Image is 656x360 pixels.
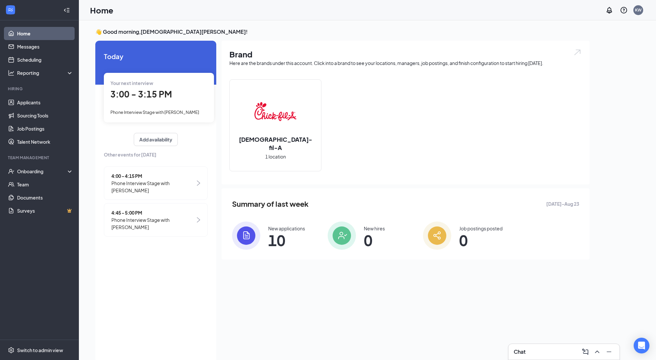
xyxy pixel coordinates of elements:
div: Open Intercom Messenger [634,338,649,353]
img: icon [232,222,260,250]
a: Messages [17,40,73,53]
a: Talent Network [17,135,73,148]
a: Home [17,27,73,40]
img: Chick-fil-A [254,91,296,133]
a: SurveysCrown [17,204,73,217]
svg: Analysis [8,70,14,76]
div: Team Management [8,155,72,160]
svg: UserCheck [8,168,14,175]
img: open.6027fd2a22e1237b5b06.svg [573,49,582,56]
button: ComposeMessage [580,347,591,357]
span: Phone Interview Stage with [PERSON_NAME] [111,216,195,231]
img: icon [423,222,451,250]
span: Today [104,51,208,61]
a: Sourcing Tools [17,109,73,122]
div: Here are the brands under this account. Click into a brand to see your locations, managers, job p... [229,60,582,66]
svg: ChevronUp [593,348,601,356]
button: Add availability [134,133,178,146]
span: Summary of last week [232,198,309,210]
h3: Chat [514,348,526,355]
h1: Home [90,5,113,16]
span: Your next interview [110,80,153,86]
div: Onboarding [17,168,68,175]
span: 1 location [265,153,286,160]
span: 4:45 - 5:00 PM [111,209,195,216]
div: Job postings posted [459,225,503,232]
svg: Collapse [63,7,70,13]
a: Documents [17,191,73,204]
a: Job Postings [17,122,73,135]
div: KW [635,7,642,13]
div: Reporting [17,70,74,76]
button: Minimize [604,347,614,357]
a: Team [17,178,73,191]
svg: WorkstreamLogo [7,7,14,13]
span: 0 [364,234,385,246]
span: Phone Interview Stage with [PERSON_NAME] [110,110,199,115]
span: [DATE] - Aug 23 [546,200,579,207]
svg: Minimize [605,348,613,356]
span: 3:00 - 3:15 PM [110,89,172,99]
span: 10 [268,234,305,246]
a: Scheduling [17,53,73,66]
svg: ComposeMessage [581,348,589,356]
h3: 👋 Good morning, [DEMOGRAPHIC_DATA][PERSON_NAME] ! [95,28,590,35]
span: 4:00 - 4:15 PM [111,172,195,180]
a: Applicants [17,96,73,109]
svg: QuestionInfo [620,6,628,14]
div: Hiring [8,86,72,92]
svg: Settings [8,347,14,353]
div: New hires [364,225,385,232]
div: Switch to admin view [17,347,63,353]
span: 0 [459,234,503,246]
svg: Notifications [605,6,613,14]
div: New applications [268,225,305,232]
span: Phone Interview Stage with [PERSON_NAME] [111,180,195,194]
h1: Brand [229,49,582,60]
button: ChevronUp [592,347,602,357]
img: icon [328,222,356,250]
span: Other events for [DATE] [104,151,208,158]
h2: [DEMOGRAPHIC_DATA]-fil-A [230,135,321,152]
